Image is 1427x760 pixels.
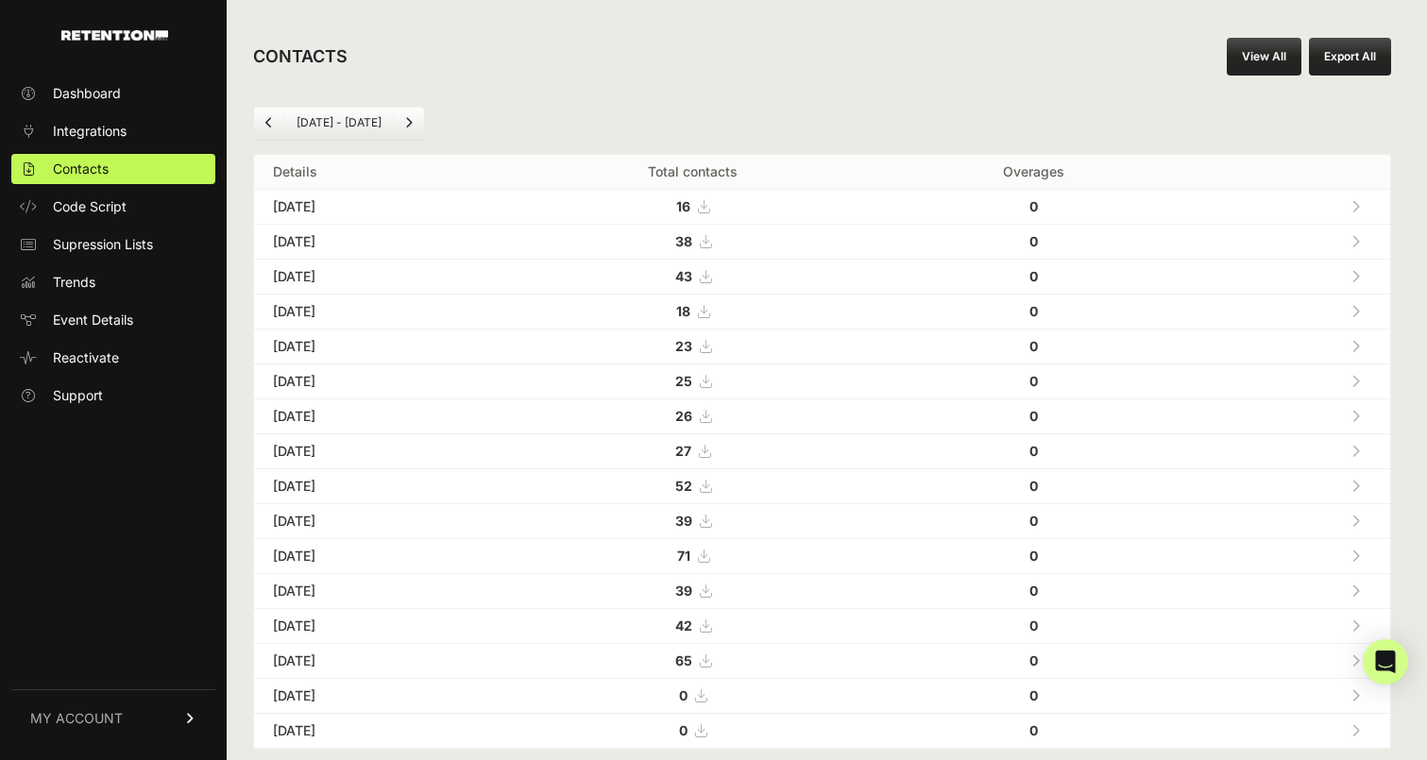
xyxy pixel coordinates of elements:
h2: CONTACTS [253,43,348,70]
a: Contacts [11,154,215,184]
strong: 16 [676,198,690,214]
td: [DATE] [254,609,501,644]
th: Overages [885,155,1183,190]
strong: 39 [675,513,692,529]
a: Support [11,380,215,411]
strong: 23 [675,338,692,354]
td: [DATE] [254,260,501,295]
td: [DATE] [254,364,501,399]
a: Supression Lists [11,229,215,260]
span: Reactivate [53,348,119,367]
span: Supression Lists [53,235,153,254]
strong: 71 [677,548,690,564]
strong: 0 [1029,687,1038,703]
strong: 0 [1029,408,1038,424]
strong: 0 [1029,338,1038,354]
strong: 0 [679,687,688,703]
a: Reactivate [11,343,215,373]
strong: 0 [1029,303,1038,319]
a: 38 [675,233,711,249]
a: 27 [675,443,710,459]
td: [DATE] [254,225,501,260]
a: 39 [675,583,711,599]
td: [DATE] [254,434,501,469]
span: MY ACCOUNT [30,709,123,728]
strong: 0 [1029,373,1038,389]
strong: 0 [679,722,688,738]
strong: 25 [675,373,692,389]
a: 52 [675,478,711,494]
div: Open Intercom Messenger [1363,639,1408,684]
span: Event Details [53,311,133,329]
a: 26 [675,408,711,424]
li: [DATE] - [DATE] [284,115,393,130]
th: Total contacts [501,155,885,190]
a: View All [1227,38,1301,76]
td: [DATE] [254,469,501,504]
strong: 27 [675,443,691,459]
a: Trends [11,267,215,297]
span: Integrations [53,122,127,141]
a: 16 [676,198,709,214]
strong: 0 [1029,513,1038,529]
span: Contacts [53,160,109,178]
strong: 0 [1029,268,1038,284]
span: Support [53,386,103,405]
strong: 0 [1029,548,1038,564]
strong: 18 [676,303,690,319]
strong: 0 [1029,583,1038,599]
td: [DATE] [254,329,501,364]
strong: 0 [1029,198,1038,214]
strong: 0 [1029,478,1038,494]
img: Retention.com [61,30,168,41]
th: Details [254,155,501,190]
strong: 43 [675,268,692,284]
a: Event Details [11,305,215,335]
span: Dashboard [53,84,121,103]
a: 42 [675,617,711,633]
td: [DATE] [254,644,501,679]
strong: 26 [675,408,692,424]
strong: 0 [1029,443,1038,459]
span: Code Script [53,197,127,216]
span: Trends [53,273,95,292]
button: Export All [1309,38,1391,76]
td: [DATE] [254,574,501,609]
strong: 0 [1029,722,1038,738]
a: Dashboard [11,78,215,109]
strong: 0 [1029,652,1038,668]
td: [DATE] [254,190,501,225]
td: [DATE] [254,714,501,749]
a: Integrations [11,116,215,146]
strong: 52 [675,478,692,494]
strong: 38 [675,233,692,249]
a: 39 [675,513,711,529]
a: 65 [675,652,711,668]
td: [DATE] [254,399,501,434]
strong: 0 [1029,617,1038,633]
a: 25 [675,373,711,389]
a: MY ACCOUNT [11,689,215,747]
td: [DATE] [254,539,501,574]
strong: 42 [675,617,692,633]
td: [DATE] [254,679,501,714]
a: 71 [677,548,709,564]
a: Previous [254,108,284,138]
a: 18 [676,303,709,319]
td: [DATE] [254,504,501,539]
strong: 0 [1029,233,1038,249]
td: [DATE] [254,295,501,329]
a: 23 [675,338,711,354]
strong: 39 [675,583,692,599]
a: Code Script [11,192,215,222]
a: 43 [675,268,711,284]
strong: 65 [675,652,692,668]
a: Next [394,108,424,138]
